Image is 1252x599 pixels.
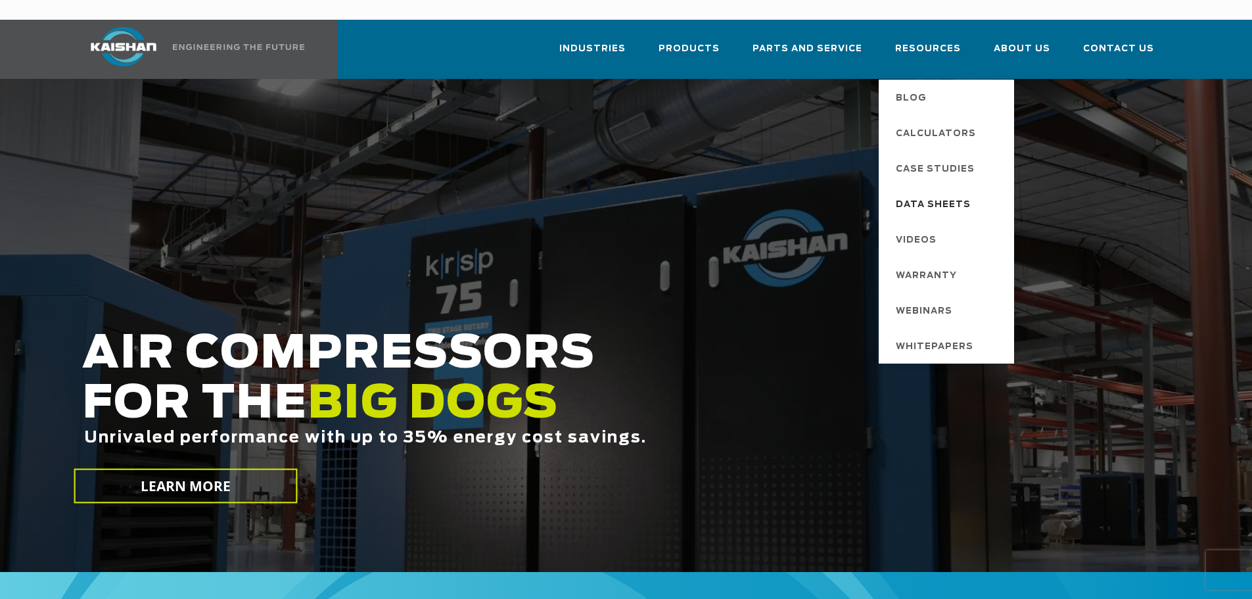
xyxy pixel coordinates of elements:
[883,328,1014,364] a: Whitepapers
[559,32,626,76] a: Industries
[896,300,952,323] span: Webinars
[308,382,559,427] span: BIG DOGS
[883,115,1014,151] a: Calculators
[896,194,971,216] span: Data Sheets
[895,32,961,76] a: Resources
[883,186,1014,222] a: Data Sheets
[74,20,307,79] a: Kaishan USA
[896,336,973,358] span: Whitepapers
[82,329,986,488] h2: AIR COMPRESSORS FOR THE
[896,158,975,181] span: Case Studies
[895,41,961,57] span: Resources
[883,257,1014,293] a: Warranty
[84,430,647,446] span: Unrivaled performance with up to 35% energy cost savings.
[896,123,976,145] span: Calculators
[74,469,297,504] a: LEARN MORE
[994,41,1050,57] span: About Us
[753,41,862,57] span: Parts and Service
[883,80,1014,115] a: Blog
[659,32,720,76] a: Products
[994,32,1050,76] a: About Us
[753,32,862,76] a: Parts and Service
[659,41,720,57] span: Products
[896,265,957,287] span: Warranty
[1083,41,1154,57] span: Contact Us
[883,293,1014,328] a: Webinars
[1083,32,1154,76] a: Contact Us
[74,27,173,66] img: kaishan logo
[559,41,626,57] span: Industries
[883,222,1014,257] a: Videos
[140,477,231,496] span: LEARN MORE
[173,44,304,50] img: Engineering the future
[896,87,927,110] span: Blog
[883,151,1014,186] a: Case Studies
[896,229,937,252] span: Videos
